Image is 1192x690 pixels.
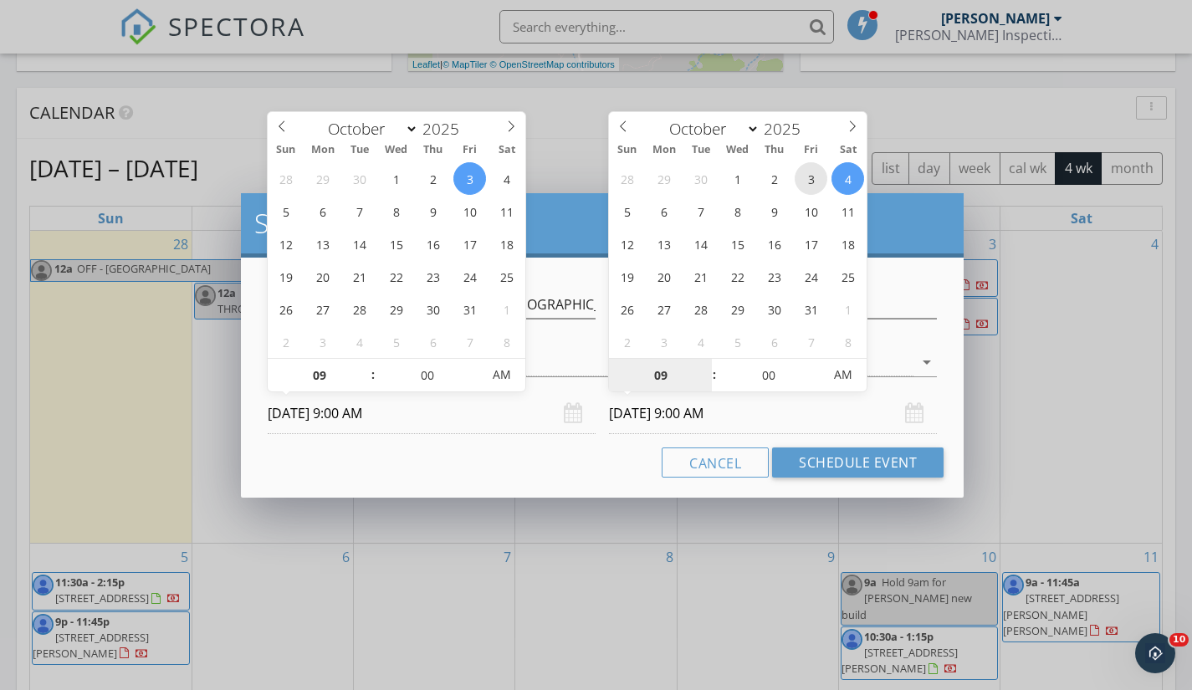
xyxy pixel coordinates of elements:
span: October 9, 2025 [758,195,790,227]
span: October 24, 2025 [795,260,827,293]
span: November 4, 2025 [343,325,376,358]
span: October 14, 2025 [684,227,717,260]
span: October 4, 2025 [831,162,864,195]
span: October 27, 2025 [306,293,339,325]
span: November 8, 2025 [490,325,523,358]
span: October 26, 2025 [611,293,643,325]
span: October 10, 2025 [453,195,486,227]
span: October 13, 2025 [306,227,339,260]
span: October 29, 2025 [721,293,754,325]
span: October 7, 2025 [343,195,376,227]
span: October 28, 2025 [684,293,717,325]
i: arrow_drop_down [917,352,937,372]
span: November 2, 2025 [269,325,302,358]
span: October 25, 2025 [490,260,523,293]
span: October 15, 2025 [380,227,412,260]
span: October 30, 2025 [758,293,790,325]
span: October 18, 2025 [831,227,864,260]
span: 10 [1169,633,1189,647]
span: October 25, 2025 [831,260,864,293]
span: October 5, 2025 [611,195,643,227]
span: November 1, 2025 [490,293,523,325]
span: October 21, 2025 [343,260,376,293]
span: October 19, 2025 [269,260,302,293]
input: Select date [268,393,596,434]
span: October 17, 2025 [453,227,486,260]
span: October 22, 2025 [721,260,754,293]
h2: Schedule Event [254,207,950,240]
span: Fri [793,145,830,156]
span: September 28, 2025 [611,162,643,195]
span: November 2, 2025 [611,325,643,358]
span: November 1, 2025 [831,293,864,325]
input: Select date [609,393,937,434]
span: Sat [489,145,525,156]
span: September 30, 2025 [343,162,376,195]
input: Year [760,118,815,140]
span: October 12, 2025 [269,227,302,260]
span: October 27, 2025 [647,293,680,325]
span: November 6, 2025 [417,325,449,358]
span: October 22, 2025 [380,260,412,293]
span: Thu [756,145,793,156]
input: Year [418,118,473,140]
span: November 5, 2025 [721,325,754,358]
span: Sun [268,145,304,156]
span: Fri [452,145,489,156]
span: September 29, 2025 [647,162,680,195]
span: October 5, 2025 [269,195,302,227]
span: October 16, 2025 [417,227,449,260]
iframe: Intercom live chat [1135,633,1175,673]
span: October 20, 2025 [647,260,680,293]
span: November 6, 2025 [758,325,790,358]
span: October 24, 2025 [453,260,486,293]
span: October 11, 2025 [831,195,864,227]
span: October 1, 2025 [721,162,754,195]
span: October 9, 2025 [417,195,449,227]
span: October 1, 2025 [380,162,412,195]
span: October 4, 2025 [490,162,523,195]
span: Wed [378,145,415,156]
span: October 3, 2025 [795,162,827,195]
span: November 3, 2025 [647,325,680,358]
span: September 30, 2025 [684,162,717,195]
span: November 7, 2025 [453,325,486,358]
span: Thu [415,145,452,156]
span: Click to toggle [820,358,866,391]
span: November 5, 2025 [380,325,412,358]
span: October 28, 2025 [343,293,376,325]
span: October 2, 2025 [758,162,790,195]
span: October 8, 2025 [380,195,412,227]
button: Schedule Event [772,447,944,478]
span: Mon [304,145,341,156]
span: October 29, 2025 [380,293,412,325]
span: October 19, 2025 [611,260,643,293]
span: October 7, 2025 [684,195,717,227]
button: Cancel [662,447,769,478]
span: October 23, 2025 [417,260,449,293]
span: November 3, 2025 [306,325,339,358]
span: Sun [609,145,646,156]
span: Mon [646,145,683,156]
span: October 11, 2025 [490,195,523,227]
span: November 8, 2025 [831,325,864,358]
span: October 13, 2025 [647,227,680,260]
span: September 29, 2025 [306,162,339,195]
span: September 28, 2025 [269,162,302,195]
span: October 2, 2025 [417,162,449,195]
span: October 20, 2025 [306,260,339,293]
span: October 31, 2025 [453,293,486,325]
span: October 6, 2025 [647,195,680,227]
span: October 16, 2025 [758,227,790,260]
span: October 23, 2025 [758,260,790,293]
span: October 10, 2025 [795,195,827,227]
span: October 3, 2025 [453,162,486,195]
span: October 18, 2025 [490,227,523,260]
span: October 14, 2025 [343,227,376,260]
span: October 15, 2025 [721,227,754,260]
span: October 21, 2025 [684,260,717,293]
span: October 6, 2025 [306,195,339,227]
span: October 8, 2025 [721,195,754,227]
span: October 17, 2025 [795,227,827,260]
span: October 31, 2025 [795,293,827,325]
